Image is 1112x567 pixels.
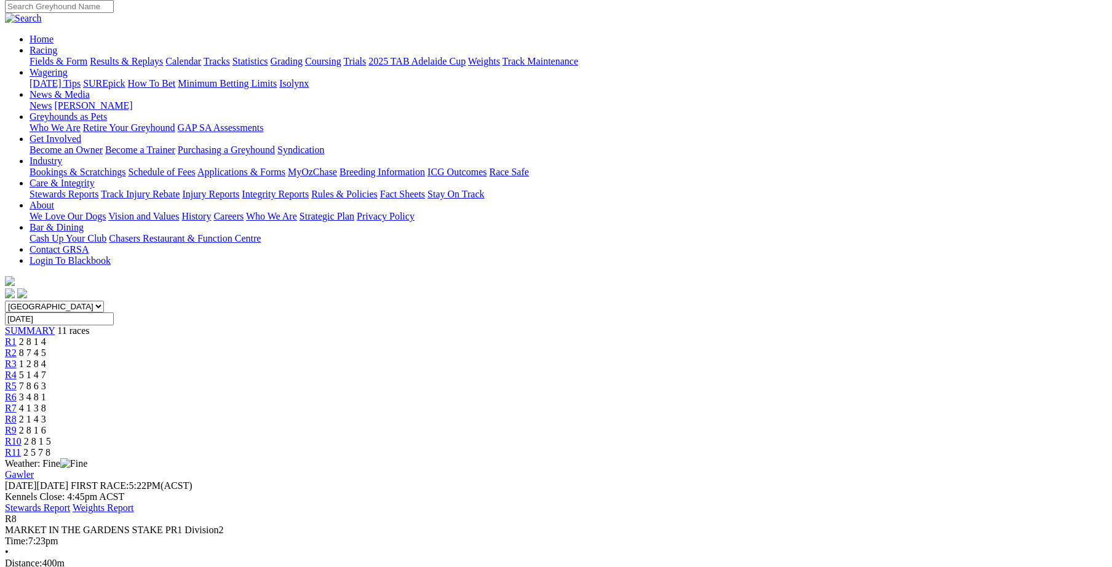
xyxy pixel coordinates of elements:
img: facebook.svg [5,288,15,298]
span: 5:22PM(ACST) [71,480,193,491]
a: Rules & Policies [311,189,378,199]
a: Weights Report [73,502,134,513]
a: Injury Reports [182,189,239,199]
a: How To Bet [128,78,176,89]
a: Who We Are [30,122,81,133]
a: SUREpick [83,78,125,89]
a: Statistics [232,56,268,66]
span: 4 1 3 8 [19,403,46,413]
a: Gawler [5,469,34,480]
div: News & Media [30,100,1107,111]
a: Tracks [204,56,230,66]
a: R3 [5,359,17,369]
a: Minimum Betting Limits [178,78,277,89]
div: Greyhounds as Pets [30,122,1107,133]
a: MyOzChase [288,167,337,177]
a: Home [30,34,54,44]
span: SUMMARY [5,325,55,336]
a: Coursing [305,56,341,66]
a: History [181,211,211,221]
span: • [5,547,9,557]
a: [PERSON_NAME] [54,100,132,111]
img: logo-grsa-white.png [5,276,15,286]
span: 2 8 1 5 [24,436,51,446]
a: Who We Are [246,211,297,221]
span: 2 8 1 6 [19,425,46,435]
a: Greyhounds as Pets [30,111,107,122]
img: twitter.svg [17,288,27,298]
a: We Love Our Dogs [30,211,106,221]
div: Industry [30,167,1107,178]
span: 8 7 4 5 [19,347,46,358]
a: Purchasing a Greyhound [178,145,275,155]
span: 2 8 1 4 [19,336,46,347]
span: Time: [5,536,28,546]
a: Login To Blackbook [30,255,111,266]
a: Industry [30,156,62,166]
a: R1 [5,336,17,347]
a: Results & Replays [90,56,163,66]
a: Vision and Values [108,211,179,221]
a: Become an Owner [30,145,103,155]
a: Retire Your Greyhound [83,122,175,133]
div: 7:23pm [5,536,1107,547]
a: Cash Up Your Club [30,233,106,244]
a: Privacy Policy [357,211,415,221]
input: Select date [5,312,114,325]
a: ICG Outcomes [427,167,486,177]
a: Stewards Report [5,502,70,513]
a: R11 [5,447,21,458]
a: Fields & Form [30,56,87,66]
a: Care & Integrity [30,178,95,188]
a: R5 [5,381,17,391]
a: Trials [343,56,366,66]
a: R9 [5,425,17,435]
div: About [30,211,1107,222]
span: 5 1 4 7 [19,370,46,380]
span: Weather: Fine [5,458,87,469]
a: Race Safe [489,167,528,177]
div: Get Involved [30,145,1107,156]
div: Bar & Dining [30,233,1107,244]
a: R4 [5,370,17,380]
a: [DATE] Tips [30,78,81,89]
span: 3 4 8 1 [19,392,46,402]
a: Fact Sheets [380,189,425,199]
a: R2 [5,347,17,358]
div: Racing [30,56,1107,67]
a: R10 [5,436,22,446]
a: Bar & Dining [30,222,84,232]
a: Bookings & Scratchings [30,167,125,177]
a: Integrity Reports [242,189,309,199]
a: About [30,200,54,210]
a: Track Injury Rebate [101,189,180,199]
a: News [30,100,52,111]
div: Wagering [30,78,1107,89]
a: Applications & Forms [197,167,285,177]
a: Isolynx [279,78,309,89]
a: Wagering [30,67,68,77]
a: R7 [5,403,17,413]
span: 2 5 7 8 [23,447,50,458]
div: MARKET IN THE GARDENS STAKE PR1 Division2 [5,525,1107,536]
a: GAP SA Assessments [178,122,264,133]
a: Grading [271,56,303,66]
a: 2025 TAB Adelaide Cup [368,56,466,66]
a: R8 [5,414,17,424]
img: Search [5,13,42,24]
span: [DATE] [5,480,68,491]
span: 2 1 4 3 [19,414,46,424]
a: Careers [213,211,244,221]
a: Schedule of Fees [128,167,195,177]
a: R6 [5,392,17,402]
